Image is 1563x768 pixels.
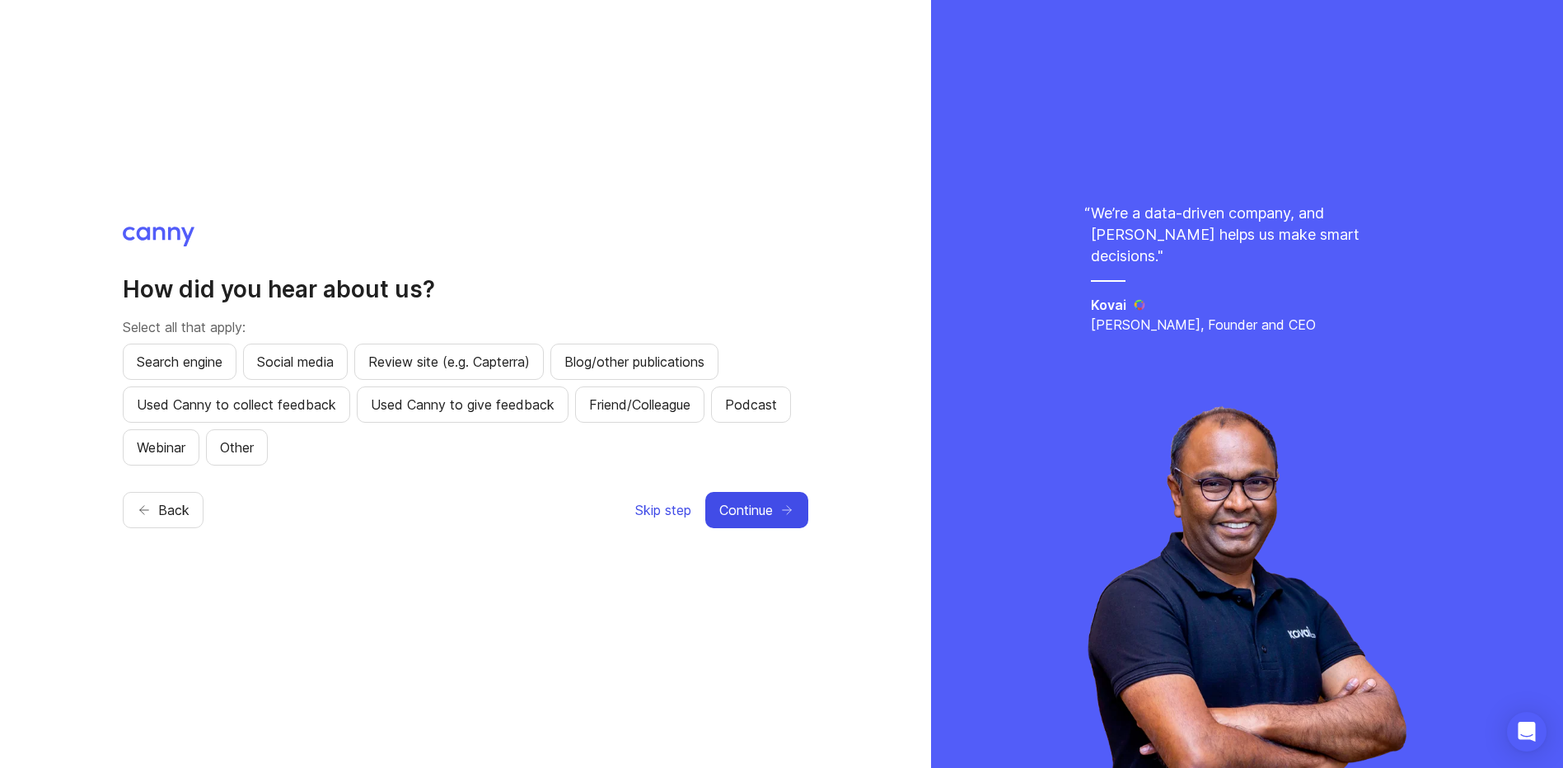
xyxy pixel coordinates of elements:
[123,317,808,337] p: Select all that apply:
[123,386,350,423] button: Used Canny to collect feedback
[1091,315,1404,335] p: [PERSON_NAME], Founder and CEO
[257,352,334,372] span: Social media
[354,344,544,380] button: Review site (e.g. Capterra)
[1091,203,1404,267] p: We’re a data-driven company, and [PERSON_NAME] helps us make smart decisions. "
[550,344,718,380] button: Blog/other publications
[123,227,194,246] img: Canny logo
[123,429,199,466] button: Webinar
[725,395,777,414] span: Podcast
[564,352,704,372] span: Blog/other publications
[206,429,268,466] button: Other
[123,492,204,528] button: Back
[137,352,222,372] span: Search engine
[220,438,254,457] span: Other
[575,386,704,423] button: Friend/Colleague
[137,438,185,457] span: Webinar
[589,395,690,414] span: Friend/Colleague
[705,492,808,528] button: Continue
[368,352,530,372] span: Review site (e.g. Capterra)
[1507,712,1547,752] div: Open Intercom Messenger
[1088,405,1406,768] img: saravana-fdffc8c2a6fa09d1791ca03b1e989ae1.webp
[243,344,348,380] button: Social media
[123,274,808,304] h2: How did you hear about us?
[635,500,691,520] span: Skip step
[711,386,791,423] button: Podcast
[137,395,336,414] span: Used Canny to collect feedback
[371,395,555,414] span: Used Canny to give feedback
[357,386,569,423] button: Used Canny to give feedback
[634,492,692,528] button: Skip step
[719,500,773,520] span: Continue
[1133,298,1147,311] img: Kovai logo
[1091,295,1126,315] h5: Kovai
[158,500,190,520] span: Back
[123,344,236,380] button: Search engine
